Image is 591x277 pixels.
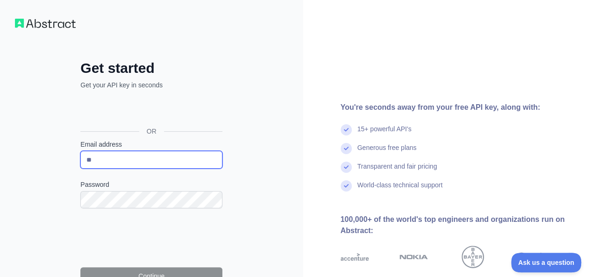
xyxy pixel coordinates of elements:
[399,246,428,268] img: nokia
[80,180,222,189] label: Password
[80,60,222,77] h2: Get started
[15,19,76,28] img: Workflow
[357,143,417,162] div: Generous free plans
[357,162,437,180] div: Transparent and fair pricing
[462,246,484,268] img: bayer
[76,100,225,121] iframe: Sign in with Google Button
[80,220,222,256] iframe: reCAPTCHA
[341,143,352,154] img: check mark
[341,124,352,135] img: check mark
[511,253,582,272] iframe: Toggle Customer Support
[357,180,443,199] div: World-class technical support
[80,80,222,90] p: Get your API key in seconds
[341,246,369,268] img: accenture
[341,180,352,192] img: check mark
[139,127,164,136] span: OR
[341,214,577,236] div: 100,000+ of the world's top engineers and organizations run on Abstract:
[341,162,352,173] img: check mark
[357,124,412,143] div: 15+ powerful API's
[518,246,546,268] img: google
[341,102,577,113] div: You're seconds away from your free API key, along with:
[80,140,222,149] label: Email address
